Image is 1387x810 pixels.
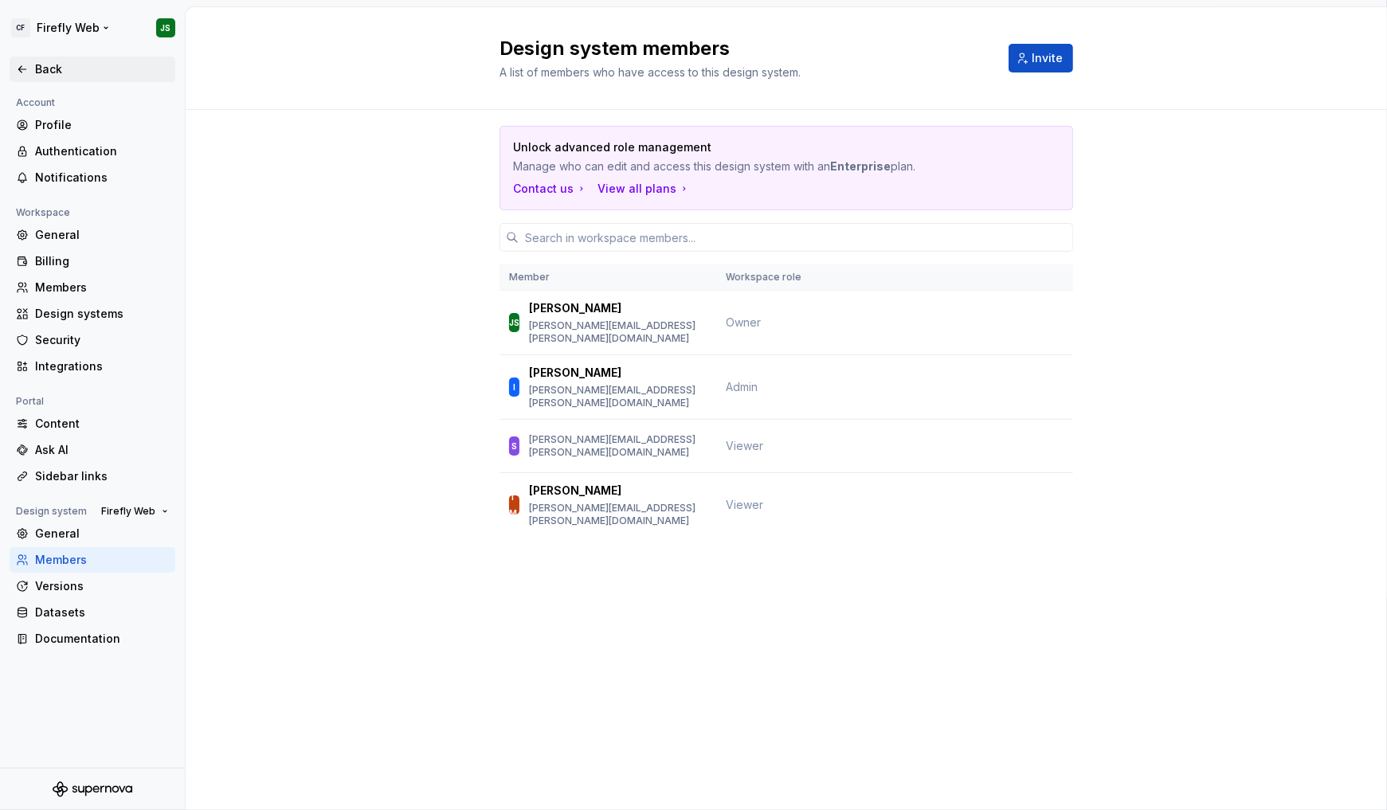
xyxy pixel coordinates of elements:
div: Members [35,280,169,295]
a: Back [10,57,175,82]
div: General [35,227,169,243]
span: Viewer [726,439,763,452]
div: Versions [35,578,169,594]
p: [PERSON_NAME][EMAIL_ADDRESS][PERSON_NAME][DOMAIN_NAME] [529,433,707,459]
a: General [10,521,175,546]
a: Contact us [513,181,588,197]
a: Content [10,411,175,436]
p: [PERSON_NAME] [529,483,621,499]
div: Integrations [35,358,169,374]
span: Admin [726,380,758,393]
div: Authentication [35,143,169,159]
span: Firefly Web [101,505,155,518]
button: Invite [1009,44,1073,72]
a: Datasets [10,600,175,625]
div: Back [35,61,169,77]
div: Design systems [35,306,169,322]
div: Documentation [35,631,169,647]
div: S [511,438,517,454]
div: CF [11,18,30,37]
button: CFFirefly WebJS [3,10,182,45]
span: Owner [726,315,761,329]
a: General [10,222,175,248]
h2: Design system members [500,36,989,61]
div: I [513,379,515,395]
input: Search in workspace members... [519,223,1073,252]
p: [PERSON_NAME][EMAIL_ADDRESS][PERSON_NAME][DOMAIN_NAME] [529,319,707,345]
a: Notifications [10,165,175,190]
b: Enterprise [830,159,891,173]
div: Content [35,416,169,432]
a: Members [10,275,175,300]
p: [PERSON_NAME][EMAIL_ADDRESS][PERSON_NAME][DOMAIN_NAME] [529,502,707,527]
div: Ask AI [35,442,169,458]
a: Billing [10,248,175,274]
div: JS [161,22,171,34]
div: Members [35,552,169,568]
div: TM [509,489,519,521]
a: Members [10,547,175,573]
div: Security [35,332,169,348]
a: Documentation [10,626,175,652]
div: Billing [35,253,169,269]
th: Workspace role [716,264,823,291]
div: Notifications [35,170,169,186]
a: Ask AI [10,437,175,463]
p: Unlock advanced role management [513,139,948,155]
span: Viewer [726,498,763,511]
p: [PERSON_NAME] [529,365,621,381]
p: [PERSON_NAME] [529,300,621,316]
div: Portal [10,392,50,411]
a: Integrations [10,354,175,379]
div: Account [10,93,61,112]
div: Firefly Web [37,20,100,36]
div: Profile [35,117,169,133]
div: JS [509,315,519,331]
p: Manage who can edit and access this design system with an plan. [513,158,948,174]
p: [PERSON_NAME][EMAIL_ADDRESS][PERSON_NAME][DOMAIN_NAME] [529,384,707,409]
th: Member [500,264,716,291]
a: Security [10,327,175,353]
a: Design systems [10,301,175,327]
span: A list of members who have access to this design system. [500,65,801,79]
div: Design system [10,502,93,521]
a: Sidebar links [10,464,175,489]
span: Invite [1032,50,1063,66]
div: General [35,526,169,542]
button: View all plans [598,181,691,197]
a: Profile [10,112,175,138]
a: Authentication [10,139,175,164]
a: Versions [10,573,175,599]
div: Datasets [35,605,169,620]
div: Sidebar links [35,468,169,484]
svg: Supernova Logo [53,781,132,797]
div: Workspace [10,203,76,222]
